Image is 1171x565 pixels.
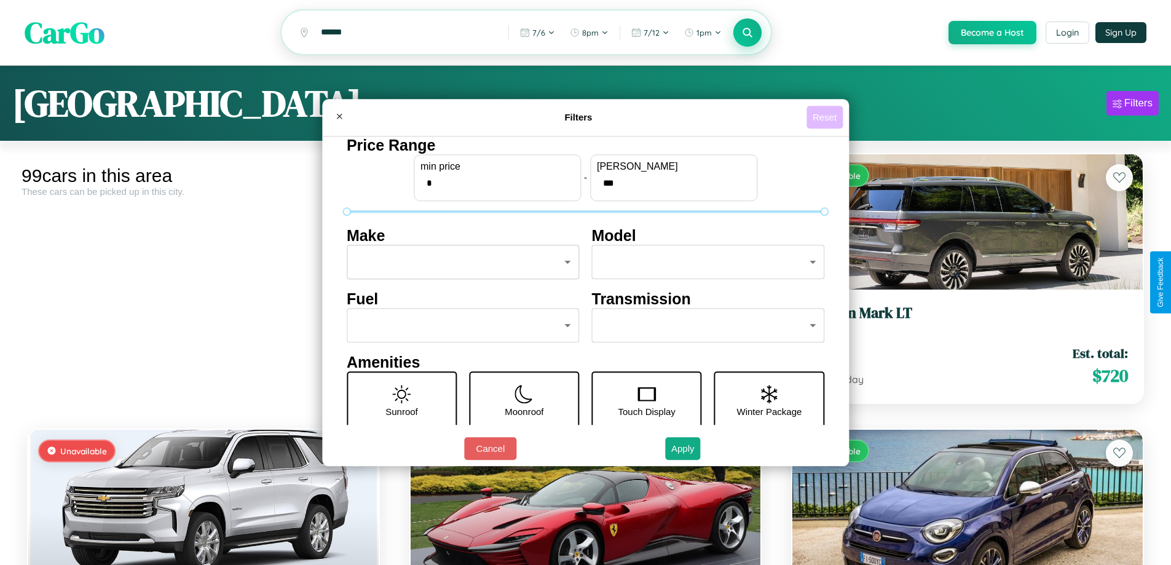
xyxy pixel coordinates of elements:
button: Cancel [464,437,516,460]
span: 7 / 12 [644,28,660,38]
span: / day [838,373,864,385]
button: Login [1046,22,1089,44]
span: 7 / 6 [532,28,545,38]
div: 99 cars in this area [22,165,385,186]
button: Sign Up [1095,22,1146,43]
h4: Fuel [347,290,580,308]
button: 7/6 [514,23,561,42]
label: [PERSON_NAME] [597,161,751,172]
h4: Model [592,227,825,245]
button: Filters [1106,91,1159,116]
span: $ 720 [1092,363,1128,388]
span: CarGo [25,12,104,53]
span: 1pm [696,28,712,38]
h3: Lincoln Mark LT [807,304,1128,322]
h4: Make [347,227,580,245]
p: Moonroof [505,403,543,420]
div: These cars can be picked up in this city. [22,186,385,197]
h4: Price Range [347,136,824,154]
h4: Transmission [592,290,825,308]
p: Winter Package [737,403,802,420]
span: 8pm [582,28,599,38]
a: Lincoln Mark LT2023 [807,304,1128,334]
button: Apply [665,437,701,460]
label: min price [420,161,574,172]
button: Reset [806,106,843,128]
button: 7/12 [625,23,676,42]
h4: Amenities [347,354,824,371]
div: Filters [1124,97,1153,109]
h1: [GEOGRAPHIC_DATA] [12,78,361,128]
p: Sunroof [385,403,418,420]
p: - [584,169,587,186]
span: Unavailable [60,446,107,456]
p: Touch Display [618,403,675,420]
button: 8pm [564,23,615,42]
h4: Filters [350,112,806,122]
div: Give Feedback [1156,258,1165,307]
span: Est. total: [1073,344,1128,362]
button: Become a Host [948,21,1036,44]
button: 1pm [678,23,728,42]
